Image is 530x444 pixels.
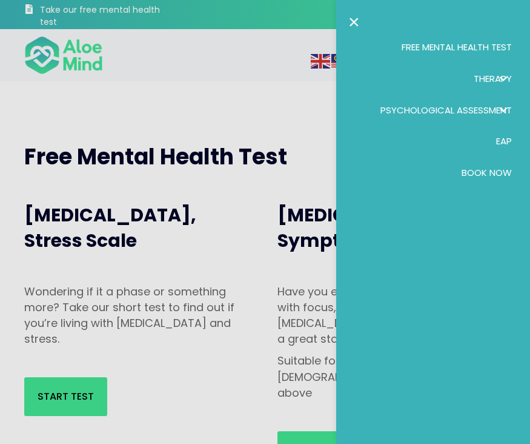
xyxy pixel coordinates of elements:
a: TherapyTherapy: submenu [348,63,518,95]
span: Psychological assessment: submenu [494,101,512,119]
a: Psychological assessmentPsychological assessment: submenu [348,95,518,126]
a: Free Mental Health Test [348,32,518,63]
span: Therapy: submenu [494,70,512,87]
a: EAP [348,126,518,157]
a: Book Now [348,157,518,189]
span: Therapy [474,72,512,85]
span: Free Mental Health Test [402,41,512,53]
span: Psychological assessment [380,104,512,116]
span: Book Now [462,166,512,179]
a: Close the menu [348,12,360,32]
span: EAP [496,135,512,147]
